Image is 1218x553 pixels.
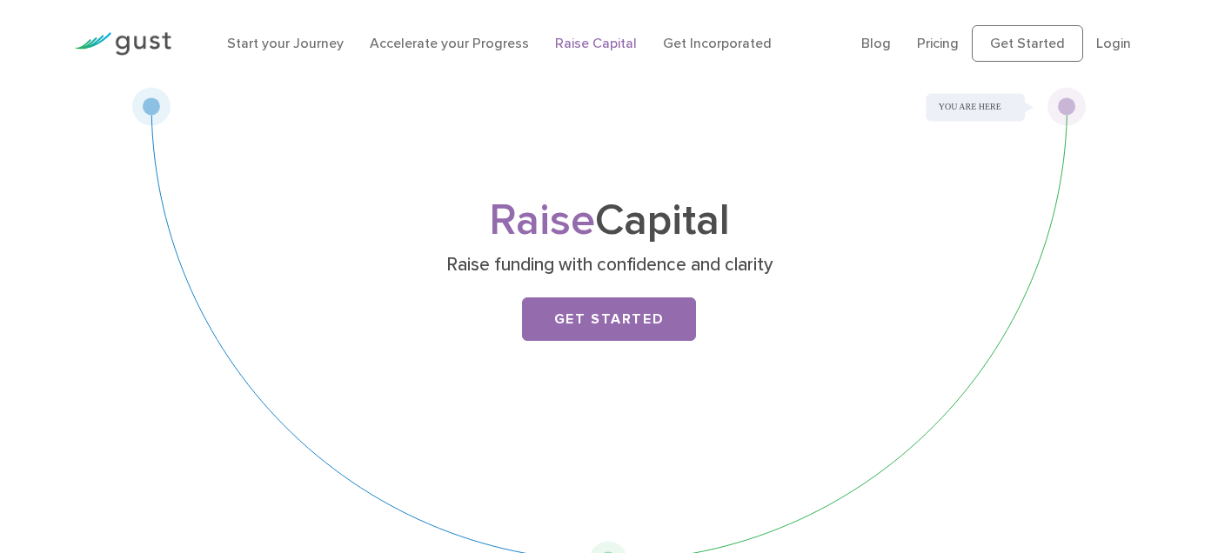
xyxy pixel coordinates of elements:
[1096,35,1131,51] a: Login
[663,35,772,51] a: Get Incorporated
[917,35,959,51] a: Pricing
[74,32,171,56] img: Gust Logo
[370,35,529,51] a: Accelerate your Progress
[489,195,595,246] span: Raise
[522,297,696,341] a: Get Started
[555,35,637,51] a: Raise Capital
[972,25,1083,62] a: Get Started
[227,35,344,51] a: Start your Journey
[272,253,947,277] p: Raise funding with confidence and clarity
[265,201,953,241] h1: Capital
[861,35,891,51] a: Blog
